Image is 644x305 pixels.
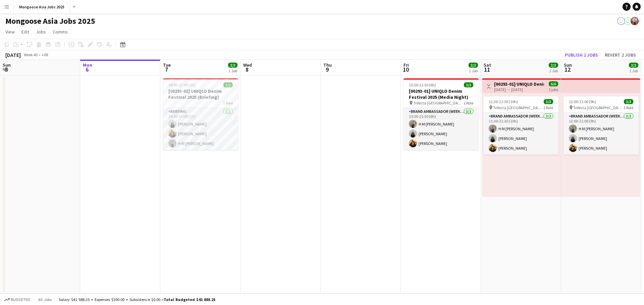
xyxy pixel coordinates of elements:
[624,105,633,110] span: 1 Role
[243,62,252,68] span: Wed
[564,62,572,68] span: Sun
[404,78,479,150] app-job-card: 15:30-21:30 (6h)3/3[00293-01] UNIQLO Denim Festival 2025 (Media Night) Trifecta [GEOGRAPHIC_DATA]...
[3,296,31,303] button: Budgeted
[163,88,238,100] h3: [00293-01] UNIQLO Denim Festival 2025 (Briefing)
[3,27,17,36] a: View
[489,99,518,104] span: 11:30-21:30 (10h)
[19,27,32,36] a: Edit
[402,66,409,73] span: 10
[22,52,39,57] span: Week 40
[5,16,95,26] h1: Mongoose Asia Jobs 2025
[21,29,29,35] span: Edit
[14,0,70,13] button: Mongoose Asia Jobs 2025
[409,82,436,87] span: 15:30-21:30 (6h)
[11,297,30,302] span: Budgeted
[483,96,558,155] app-job-card: 11:30-21:30 (10h)3/3 Trifecta [GEOGRAPHIC_DATA]1 RoleBrand Ambassador (weekend)3/311:30-21:30 (10...
[549,63,558,68] span: 3/3
[629,63,638,68] span: 3/3
[631,17,639,25] app-user-avatar: Adriana Ghazali
[404,108,479,150] app-card-role: Brand Ambassador (weekday)3/315:30-21:30 (6h)H M [PERSON_NAME][PERSON_NAME][PERSON_NAME]
[59,297,215,302] div: Salary $41 588.25 + Expenses $300.00 + Subsistence $0.00 =
[549,86,558,92] div: 2 jobs
[163,108,238,150] app-card-role: Briefing3/316:00-17:00 (1h)[PERSON_NAME][PERSON_NAME]H M [PERSON_NAME]
[494,87,544,92] div: [DATE] → [DATE]
[494,81,544,87] h3: [00293-01] UNIQLO Denim Festival 2025
[563,112,639,155] app-card-role: Brand Ambassador (weekend)3/312:00-21:00 (9h)H M [PERSON_NAME][PERSON_NAME][PERSON_NAME]
[36,29,46,35] span: Jobs
[573,105,624,110] span: Trifecta [GEOGRAPHIC_DATA]
[464,82,473,87] span: 3/3
[563,96,639,155] app-job-card: 12:00-21:00 (9h)3/3 Trifecta [GEOGRAPHIC_DATA]1 RoleBrand Ambassador (weekend)3/312:00-21:00 (9h)...
[563,66,572,73] span: 12
[404,88,479,100] h3: [00293-01] UNIQLO Denim Festival 2025 (Media Night)
[3,62,11,68] span: Sun
[617,17,625,25] app-user-avatar: SOE YAZAR HTUN
[562,51,601,59] button: Publish 2 jobs
[323,62,332,68] span: Thu
[549,68,558,73] div: 1 Job
[242,66,252,73] span: 8
[549,81,558,86] span: 6/6
[228,63,237,68] span: 3/3
[5,52,21,58] div: [DATE]
[543,105,553,110] span: 1 Role
[163,62,171,68] span: Tue
[168,82,196,87] span: 16:00-17:00 (1h)
[228,68,237,73] div: 1 Job
[322,66,332,73] span: 9
[83,62,92,68] span: Mon
[50,27,70,36] a: Comms
[53,29,68,35] span: Comms
[624,17,632,25] app-user-avatar: SOE YAZAR HTUN
[483,66,491,73] span: 11
[544,99,553,104] span: 3/3
[484,62,491,68] span: Sat
[483,112,558,155] app-card-role: Brand Ambassador (weekend)3/311:30-21:30 (10h)H M [PERSON_NAME][PERSON_NAME][PERSON_NAME]
[5,29,15,35] span: View
[164,297,215,302] span: Total Budgeted $41 888.25
[33,27,49,36] a: Jobs
[602,51,639,59] button: Revert 2 jobs
[464,100,473,105] span: 1 Role
[37,297,53,302] span: All jobs
[493,105,543,110] span: Trifecta [GEOGRAPHIC_DATA]
[223,100,233,105] span: 1 Role
[223,82,233,87] span: 3/3
[163,78,238,150] app-job-card: 16:00-17:00 (1h)3/3[00293-01] UNIQLO Denim Festival 2025 (Briefing)1 RoleBriefing3/316:00-17:00 (...
[569,99,596,104] span: 12:00-21:00 (9h)
[413,100,464,105] span: Trifecta [GEOGRAPHIC_DATA]
[42,52,48,57] div: +08
[162,66,171,73] span: 7
[624,99,633,104] span: 3/3
[469,68,478,73] div: 1 Job
[629,68,638,73] div: 1 Job
[82,66,92,73] span: 6
[404,62,409,68] span: Fri
[2,66,11,73] span: 5
[469,63,478,68] span: 3/3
